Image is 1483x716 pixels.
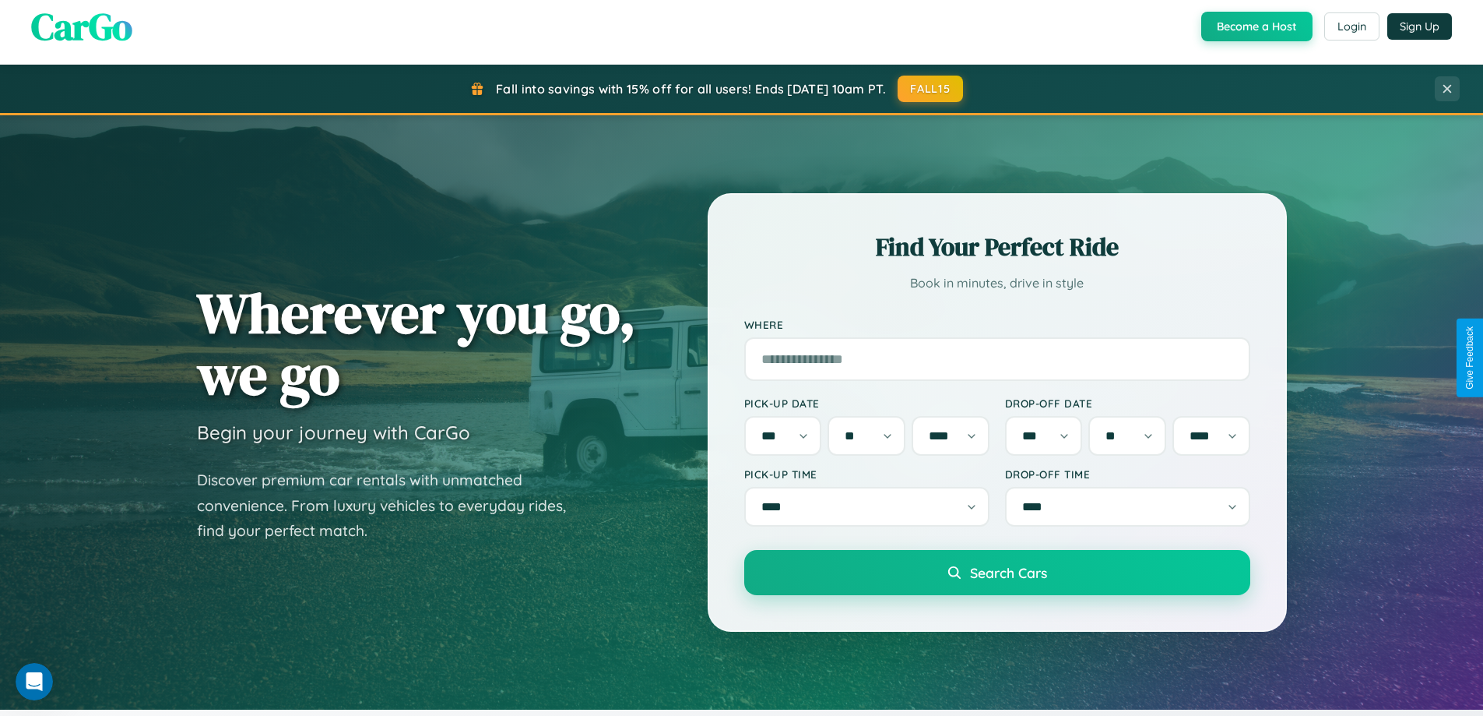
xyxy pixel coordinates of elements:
button: Become a Host [1201,12,1313,41]
label: Pick-up Time [744,467,989,481]
h2: Find Your Perfect Ride [744,230,1250,264]
span: Fall into savings with 15% off for all users! Ends [DATE] 10am PT. [496,81,886,97]
button: Login [1324,12,1379,41]
p: Discover premium car rentals with unmatched convenience. From luxury vehicles to everyday rides, ... [197,467,586,544]
span: CarGo [31,1,132,52]
h3: Begin your journey with CarGo [197,421,470,444]
iframe: Intercom live chat [16,663,53,700]
label: Where [744,318,1250,331]
span: Search Cars [970,564,1047,581]
button: Sign Up [1387,13,1452,40]
p: Book in minutes, drive in style [744,272,1250,295]
button: FALL15 [898,76,963,102]
button: Search Cars [744,550,1250,595]
div: Give Feedback [1464,326,1475,390]
label: Pick-up Date [744,397,989,410]
label: Drop-off Time [1005,467,1250,481]
label: Drop-off Date [1005,397,1250,410]
h1: Wherever you go, we go [197,282,636,405]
